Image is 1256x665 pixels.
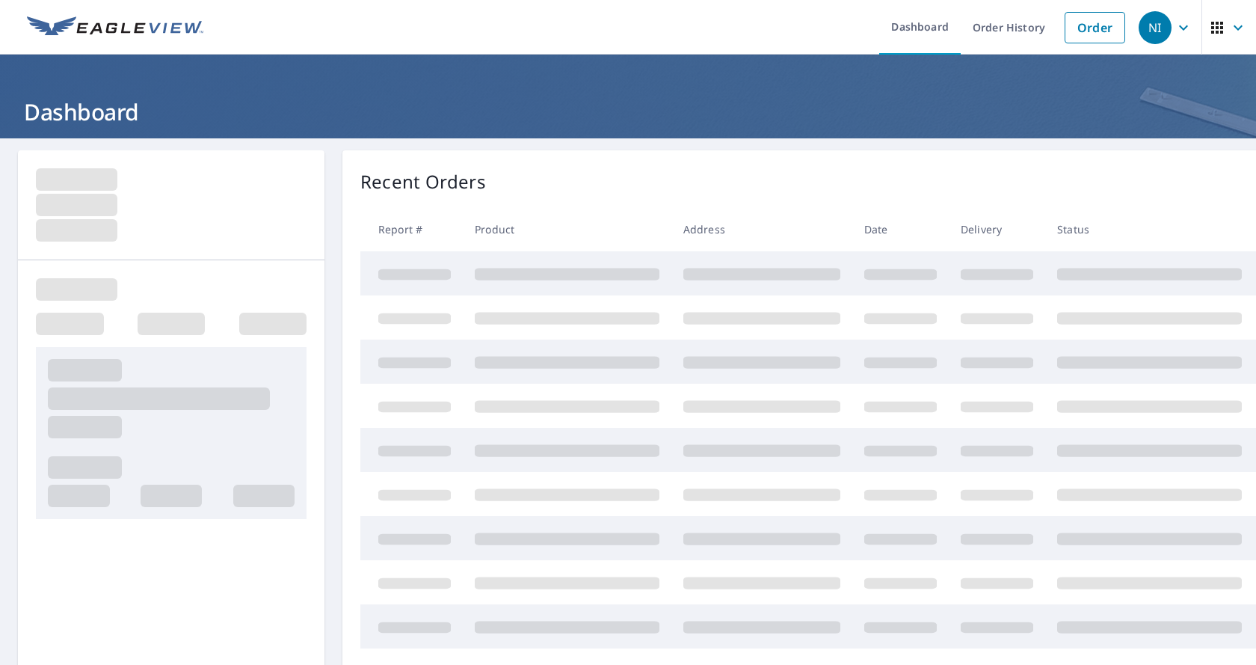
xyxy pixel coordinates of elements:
th: Address [671,207,852,251]
th: Product [463,207,671,251]
div: NI [1139,11,1172,44]
h1: Dashboard [18,96,1238,127]
th: Delivery [949,207,1045,251]
th: Date [852,207,949,251]
img: EV Logo [27,16,203,39]
th: Status [1045,207,1254,251]
a: Order [1065,12,1125,43]
p: Recent Orders [360,168,486,195]
th: Report # [360,207,463,251]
